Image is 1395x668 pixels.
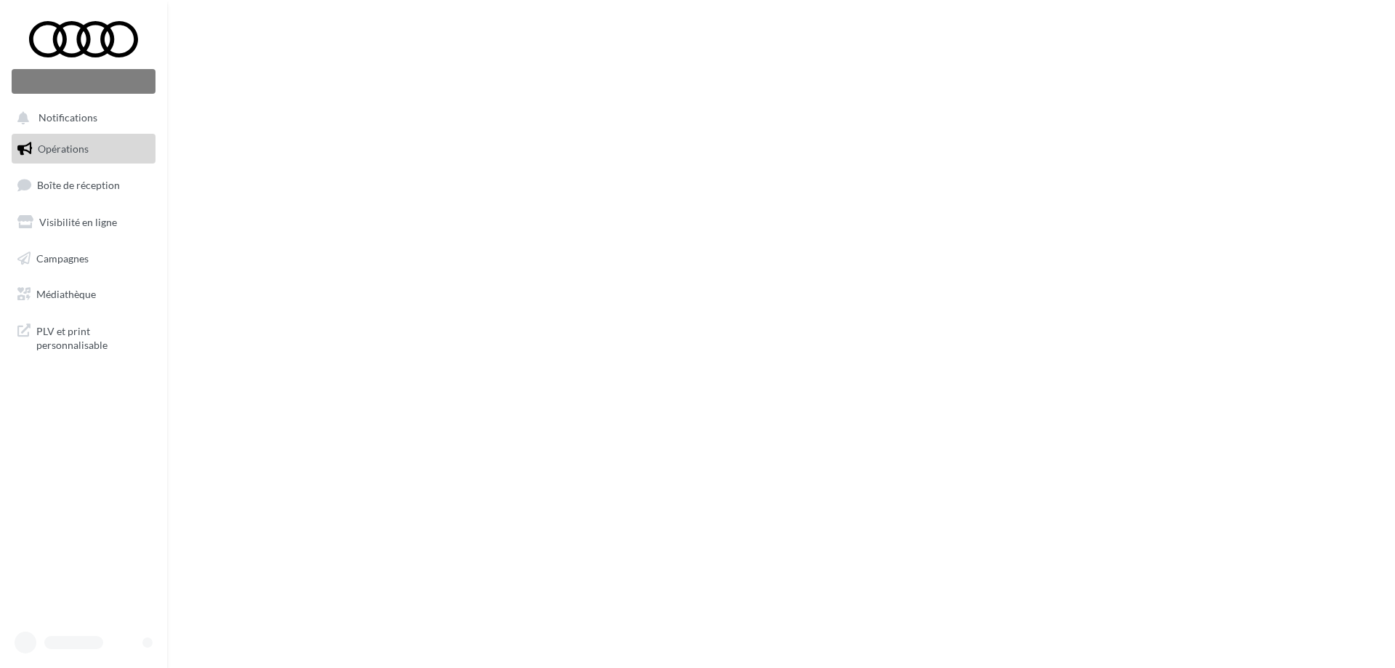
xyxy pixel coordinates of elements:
span: Visibilité en ligne [39,216,117,228]
span: PLV et print personnalisable [36,321,150,353]
span: Opérations [38,142,89,155]
span: Médiathèque [36,288,96,300]
a: Opérations [9,134,158,164]
span: Campagnes [36,251,89,264]
a: Visibilité en ligne [9,207,158,238]
a: Médiathèque [9,279,158,310]
span: Boîte de réception [37,179,120,191]
span: Notifications [39,112,97,124]
a: PLV et print personnalisable [9,315,158,358]
a: Boîte de réception [9,169,158,201]
div: Nouvelle campagne [12,69,155,94]
a: Campagnes [9,244,158,274]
